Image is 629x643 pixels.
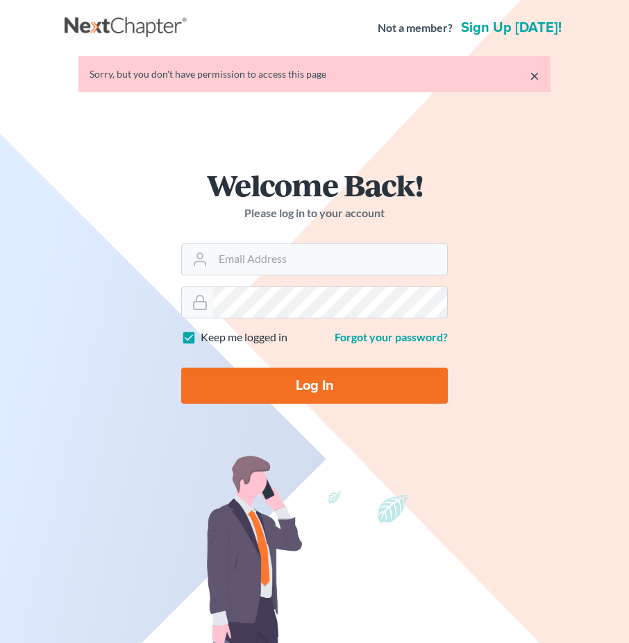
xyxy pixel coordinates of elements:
input: Email Address [213,244,447,275]
a: Forgot your password? [335,330,448,343]
div: Sorry, but you don't have permission to access this page [90,67,539,81]
input: Log In [181,368,448,404]
a: × [530,67,539,84]
label: Keep me logged in [201,329,287,345]
a: Sign up [DATE]! [458,21,564,35]
strong: Not a member? [378,20,453,36]
h1: Welcome Back! [181,170,448,200]
p: Please log in to your account [181,205,448,221]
